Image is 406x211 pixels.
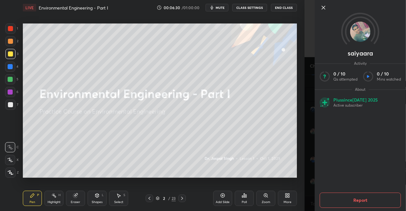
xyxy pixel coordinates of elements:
div: C [5,142,19,152]
p: saiyaara [348,51,373,56]
div: 2 [5,36,18,46]
div: 4 [5,62,18,72]
div: 23 [172,195,176,201]
div: Pen [29,201,35,204]
span: Activity [351,61,370,66]
div: Eraser [71,201,80,204]
div: 6 [5,87,18,97]
h4: Environmental Engineering - Part I [39,5,108,11]
div: LIVE [23,4,36,11]
p: 0 / 10 [377,71,401,77]
div: Zoom [262,201,270,204]
div: 5 [5,74,18,84]
button: Report [320,193,401,208]
div: Z [5,168,19,178]
div: 7 [5,100,18,110]
div: 1 [5,23,18,34]
div: Highlight [48,201,61,204]
div: P [37,194,39,197]
div: More [284,201,291,204]
div: X [5,155,19,165]
div: Add Slide [216,201,230,204]
div: 2 [161,196,167,200]
div: S [123,194,125,197]
button: CLASS SETTINGS [232,4,267,11]
div: H [58,194,61,197]
p: Active subscriber [333,103,378,108]
div: / [168,196,170,200]
p: Plus since [DATE] 2025 [333,97,378,103]
span: mute [216,5,225,10]
span: About [352,87,369,92]
p: Mins watched [377,77,401,82]
img: 6d7800d0444a4b94a59275cba0dd1fea.jpg [350,22,370,42]
button: End Class [271,4,297,11]
div: L [102,194,104,197]
p: 0 / 10 [333,71,357,77]
div: Shapes [92,201,102,204]
button: mute [206,4,228,11]
p: Qs attempted [333,77,357,82]
div: Poll [242,201,247,204]
div: 3 [5,49,18,59]
div: Select [114,201,123,204]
